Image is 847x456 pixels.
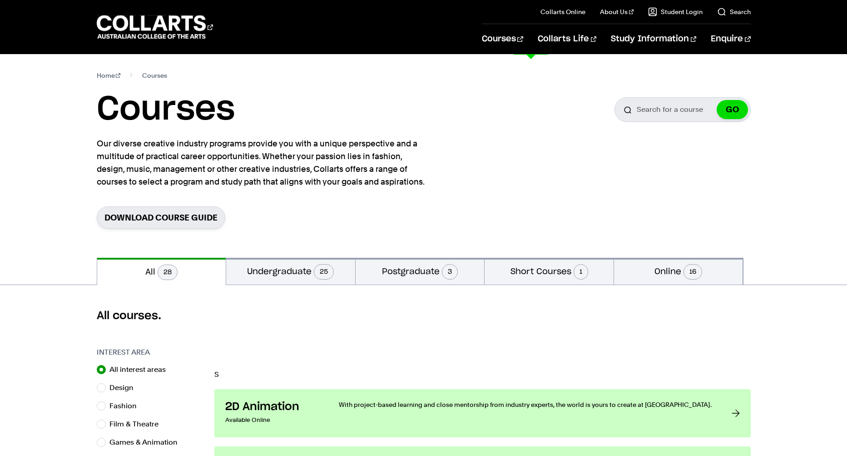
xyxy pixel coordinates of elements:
a: Home [97,69,121,82]
p: Our diverse creative industry programs provide you with a unique perspective and a multitude of p... [97,137,428,188]
a: Courses [482,24,523,54]
a: Download Course Guide [97,206,225,229]
button: Short Courses1 [485,258,614,285]
span: 16 [684,264,702,280]
h1: Courses [97,89,235,130]
label: Design [109,381,141,394]
label: Film & Theatre [109,418,166,431]
input: Search for a course [614,97,751,122]
a: Search [717,7,751,16]
p: With project-based learning and close mentorship from industry experts, the world is yours to cre... [339,400,713,409]
span: 3 [442,264,458,280]
p: Available Online [225,414,321,426]
a: About Us [600,7,634,16]
button: All28 [97,258,226,285]
button: Online16 [614,258,743,285]
div: Go to homepage [97,14,213,40]
span: 28 [158,265,178,280]
button: Postgraduate3 [356,258,485,285]
span: 1 [574,264,588,280]
label: Games & Animation [109,436,185,449]
label: Fashion [109,400,144,412]
h2: All courses. [97,309,751,323]
a: Student Login [648,7,703,16]
button: Undergraduate25 [226,258,355,285]
span: Courses [142,69,167,82]
button: GO [717,100,748,119]
label: All interest areas [109,363,173,376]
a: Study Information [611,24,696,54]
a: Enquire [711,24,750,54]
a: Collarts Online [540,7,585,16]
h3: 2D Animation [225,400,321,414]
h3: Interest Area [97,347,205,358]
span: 25 [314,264,334,280]
p: S [214,371,751,378]
a: Collarts Life [538,24,596,54]
a: 2D Animation Available Online With project-based learning and close mentorship from industry expe... [214,389,751,437]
